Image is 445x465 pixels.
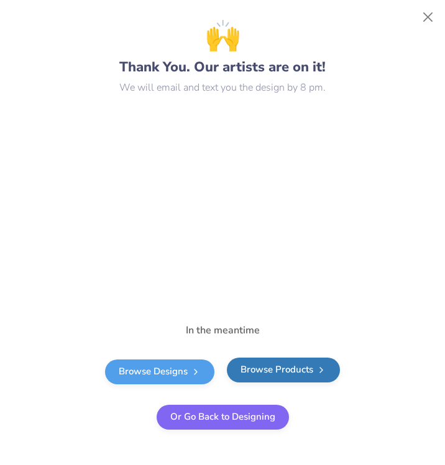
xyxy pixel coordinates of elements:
button: Close [416,6,440,29]
button: Or Go Back to Designing [157,405,289,430]
span: In the meantime [186,323,260,337]
div: We will email and text you the design by 8 pm. [119,80,326,95]
a: Browse Products [227,358,340,382]
a: Browse Designs [105,359,214,384]
span: 🙌 [205,14,241,57]
div: Thank You. Our artists are on it! [119,14,326,78]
